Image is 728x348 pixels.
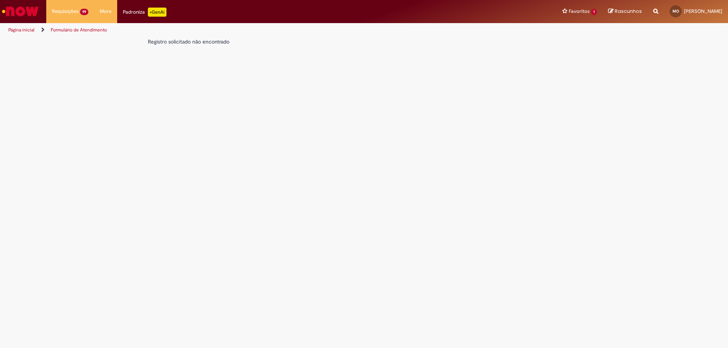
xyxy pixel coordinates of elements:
[684,8,722,14] span: [PERSON_NAME]
[51,27,107,33] a: Formulário de Atendimento
[52,8,78,15] span: Requisições
[1,4,40,19] img: ServiceNow
[148,8,166,17] p: +GenAi
[615,8,642,15] span: Rascunhos
[6,23,480,37] ul: Trilhas de página
[673,9,679,14] span: MO
[100,8,111,15] span: More
[80,9,88,15] span: 99
[123,8,166,17] div: Padroniza
[608,8,642,15] a: Rascunhos
[8,27,35,33] a: Página inicial
[591,9,597,15] span: 1
[148,38,469,45] div: Registro solicitado não encontrado
[569,8,590,15] span: Favoritos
